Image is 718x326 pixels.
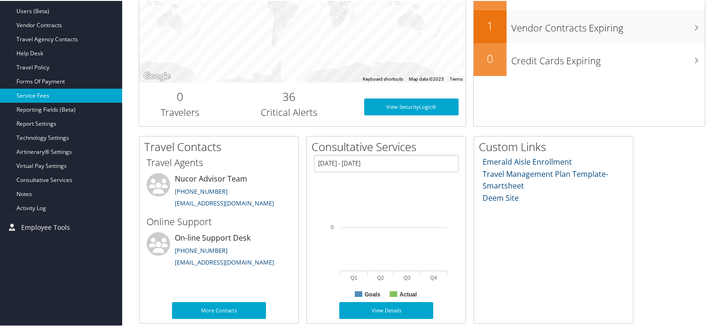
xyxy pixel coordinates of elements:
[511,16,705,34] h3: Vendor Contracts Expiring
[141,69,172,82] img: Google
[142,172,296,211] li: Nucor Advisor Team
[144,138,298,154] h2: Travel Contacts
[146,88,214,104] h2: 0
[474,9,705,42] a: 1Vendor Contracts Expiring
[474,17,507,33] h2: 1
[399,290,417,297] text: Actual
[363,75,403,82] button: Keyboard shortcuts
[228,105,350,118] h3: Critical Alerts
[175,245,227,254] a: [PHONE_NUMBER]
[172,301,266,318] a: More Contacts
[21,215,70,238] span: Employee Tools
[404,274,411,280] text: Q3
[175,186,227,195] a: [PHONE_NUMBER]
[147,214,291,227] h3: Online Support
[147,155,291,168] h3: Travel Agents
[312,138,466,154] h2: Consultative Services
[175,198,274,206] a: [EMAIL_ADDRESS][DOMAIN_NAME]
[331,223,334,229] tspan: 0
[409,76,444,81] span: Map data ©2025
[364,98,459,114] a: View SecurityLogic®
[365,290,381,297] text: Goals
[142,231,296,270] li: On-line Support Desk
[483,192,519,202] a: Deem Site
[474,42,705,75] a: 0Credit Cards Expiring
[175,257,274,265] a: [EMAIL_ADDRESS][DOMAIN_NAME]
[377,274,384,280] text: Q2
[450,76,463,81] a: Terms (opens in new tab)
[141,69,172,82] a: Open this area in Google Maps (opens a new window)
[479,138,633,154] h2: Custom Links
[511,49,705,67] h3: Credit Cards Expiring
[228,88,350,104] h2: 36
[483,168,608,190] a: Travel Management Plan Template- Smartsheet
[351,274,358,280] text: Q1
[146,105,214,118] h3: Travelers
[483,156,572,166] a: Emerald Aisle Enrollment
[474,50,507,66] h2: 0
[339,301,433,318] a: View Details
[430,274,437,280] text: Q4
